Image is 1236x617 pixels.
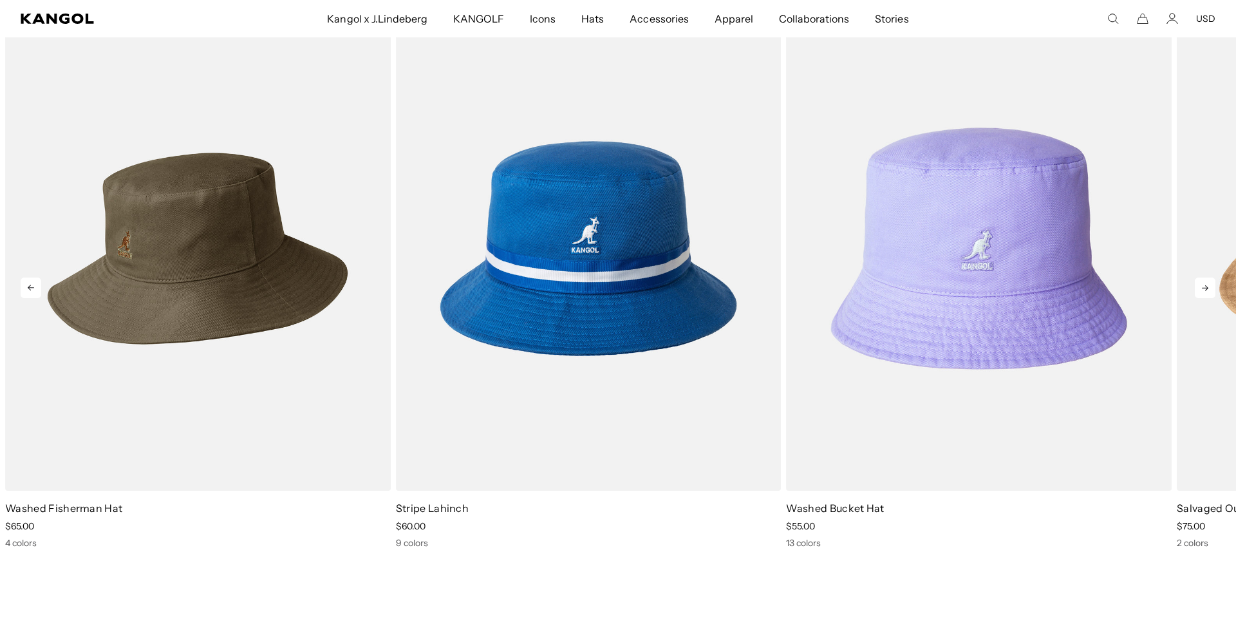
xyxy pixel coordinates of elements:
[786,537,1172,549] div: 13 colors
[396,520,426,532] span: $60.00
[1107,13,1119,24] summary: Search here
[396,6,782,491] img: Stripe Lahinch
[786,502,884,515] a: Washed Bucket Hat
[5,520,34,532] span: $65.00
[786,6,1172,491] img: Washed Bucket Hat
[5,502,122,515] a: Washed Fisherman Hat
[5,6,391,491] img: Washed Fisherman Hat
[1137,13,1148,24] button: Cart
[1177,520,1205,532] span: $75.00
[786,520,815,532] span: $55.00
[391,6,782,549] div: 2 of 5
[5,537,391,549] div: 4 colors
[396,502,469,515] a: Stripe Lahinch
[1166,13,1178,24] a: Account
[1196,13,1215,24] button: USD
[781,6,1172,549] div: 3 of 5
[396,537,782,549] div: 9 colors
[21,14,216,24] a: Kangol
